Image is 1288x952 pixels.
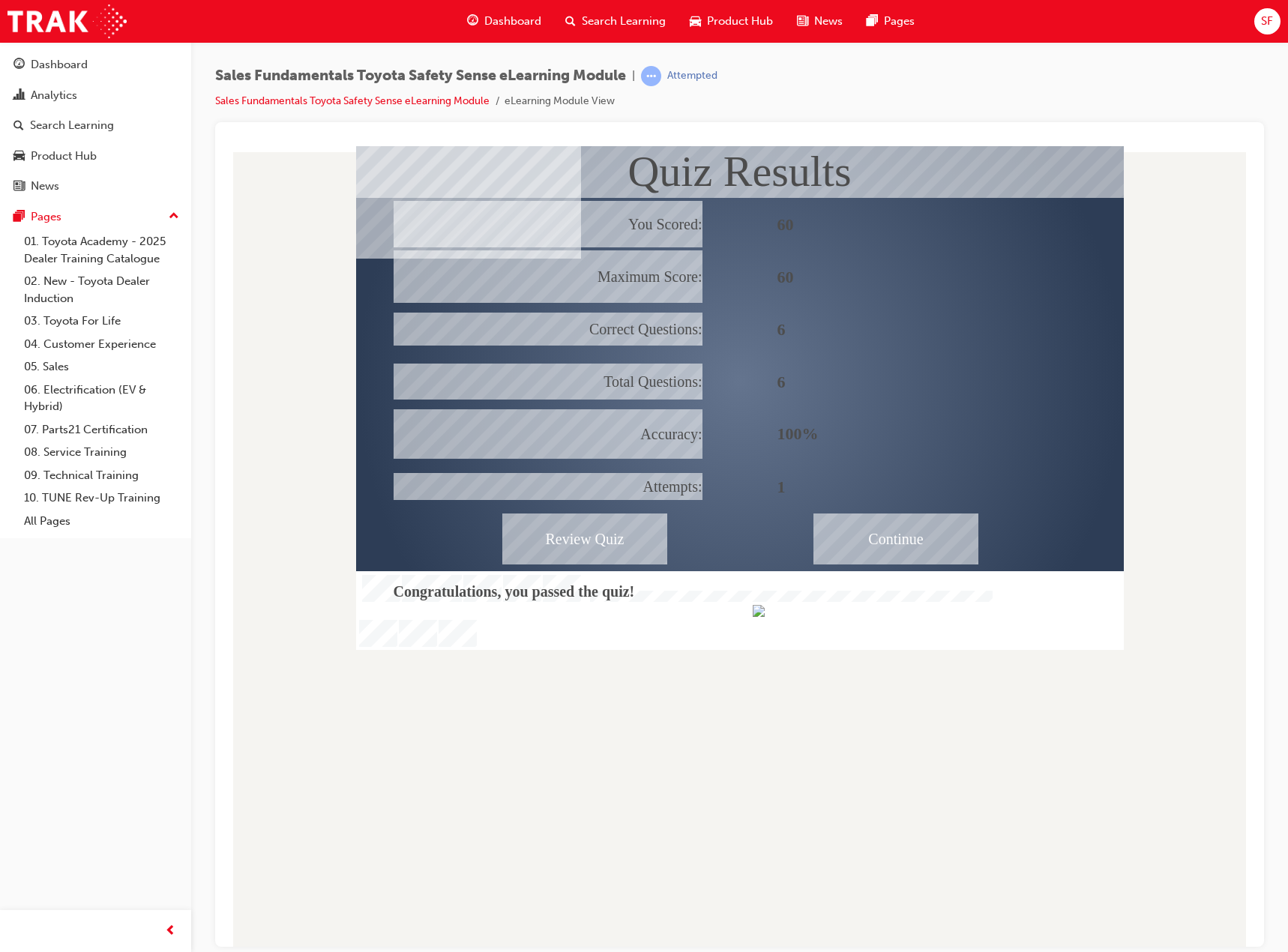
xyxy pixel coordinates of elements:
[1261,13,1273,30] span: SF
[6,142,185,170] a: Product Hub
[18,441,185,464] a: 08. Service Training
[550,54,859,103] div: 60
[667,69,717,83] div: Attempted
[582,13,666,30] span: Search Learning
[18,310,185,333] a: 03. Toyota For Life
[797,12,808,31] span: news-icon
[6,48,185,203] button: DashboardAnalyticsSearch LearningProduct HubNews
[165,922,176,941] span: prev-icon
[13,180,25,193] span: news-icon
[550,211,859,260] div: 6
[166,217,475,253] div: Total Questions:
[31,87,77,104] div: Analytics
[166,327,475,354] div: Attempts:
[31,56,88,73] div: Dashboard
[275,367,440,418] div: Review Quiz
[18,486,185,510] a: 10. TUNE Rev-Up Training
[7,4,127,38] img: Trak
[18,418,185,442] a: 07. Parts21 Certification
[6,112,185,139] a: Search Learning
[6,203,185,231] button: Pages
[31,148,97,165] div: Product Hub
[169,207,179,226] span: up-icon
[6,172,185,200] a: News
[13,119,24,133] span: search-icon
[6,82,185,109] a: Analytics
[215,94,490,107] a: Sales Fundamentals Toyota Safety Sense eLearning Module
[1254,8,1281,34] button: SF
[166,419,859,472] div: Congratulations, you passed the quiz!
[550,106,859,155] div: 60
[13,150,25,163] span: car-icon
[18,333,185,356] a: 04. Customer Experience
[13,58,25,72] span: guage-icon
[867,12,878,31] span: pages-icon
[166,166,475,199] div: Correct Questions:
[18,464,185,487] a: 09. Technical Training
[855,6,927,37] a: pages-iconPages
[565,12,576,31] span: search-icon
[884,13,915,30] span: Pages
[690,12,701,31] span: car-icon
[553,6,678,37] a: search-iconSearch Learning
[6,51,185,79] a: Dashboard
[632,67,635,85] span: |
[550,263,859,313] div: 100%
[18,379,185,418] a: 06. Electrification (EV & Hybrid)
[31,208,61,226] div: Pages
[13,89,25,103] span: chart-icon
[166,55,475,101] div: You Scored:
[814,13,843,30] span: News
[166,263,475,313] div: Accuracy:
[18,270,185,310] a: 02. New - Toyota Dealer Induction
[678,6,785,37] a: car-iconProduct Hub
[18,510,185,533] a: All Pages
[18,230,185,270] a: 01. Toyota Academy - 2025 Dealer Training Catalogue
[467,12,478,31] span: guage-icon
[455,6,553,37] a: guage-iconDashboard
[785,6,855,37] a: news-iconNews
[166,104,475,157] div: Maximum Score:
[550,316,859,365] div: 1
[18,355,185,379] a: 05. Sales
[707,13,773,30] span: Product Hub
[505,93,615,110] li: eLearning Module View
[484,13,541,30] span: Dashboard
[30,117,114,134] div: Search Learning
[641,66,661,86] span: learningRecordVerb_ATTEMPT-icon
[215,67,626,85] span: Sales Fundamentals Toyota Safety Sense eLearning Module
[13,211,25,224] span: pages-icon
[550,159,859,208] div: 6
[31,178,59,195] div: News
